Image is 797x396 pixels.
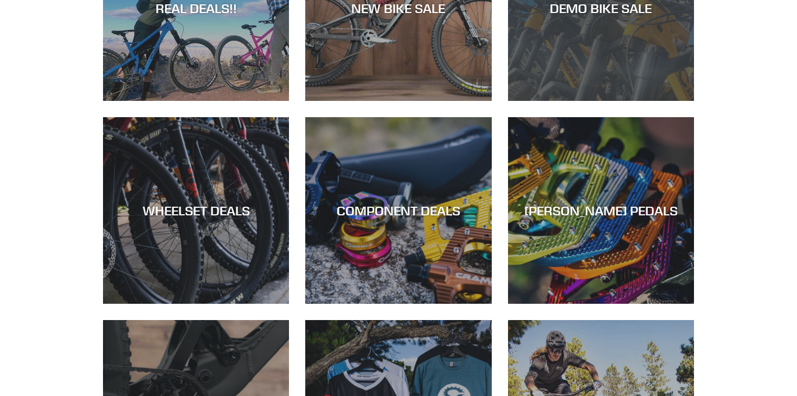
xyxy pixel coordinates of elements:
div: [PERSON_NAME] PEDALS [508,203,694,219]
div: COMPONENT DEALS [305,203,491,219]
a: WHEELSET DEALS [103,117,289,303]
a: [PERSON_NAME] PEDALS [508,117,694,303]
a: COMPONENT DEALS [305,117,491,303]
div: WHEELSET DEALS [103,203,289,219]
